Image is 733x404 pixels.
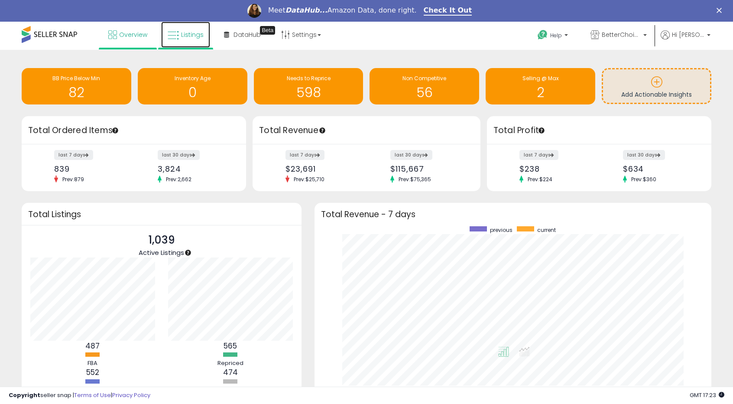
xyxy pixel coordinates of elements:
b: 565 [224,341,237,351]
label: last 30 days [390,150,432,160]
div: Not Repriced [204,386,256,394]
span: Prev: $224 [523,176,557,183]
span: Add Actionable Insights [621,90,692,99]
b: 487 [85,341,100,351]
a: Help [531,23,577,50]
div: Tooltip anchor [538,127,545,134]
h3: Total Ordered Items [28,124,240,137]
span: BetterChoiceBestExperience [602,30,641,39]
a: Listings [161,22,210,48]
div: $634 [623,164,696,173]
div: Tooltip anchor [260,26,275,35]
label: last 7 days [54,150,93,160]
p: 1,039 [139,232,184,248]
span: 2025-09-10 17:23 GMT [690,391,724,399]
div: Repriced [204,359,256,368]
a: BB Price Below Min 82 [22,68,131,104]
h3: Total Listings [28,211,295,218]
span: Inventory Age [175,75,211,82]
span: Prev: $25,710 [289,176,329,183]
strong: Copyright [9,391,40,399]
a: Inventory Age 0 [138,68,247,104]
div: Tooltip anchor [318,127,326,134]
a: Settings [275,22,328,48]
a: Overview [102,22,154,48]
div: $23,691 [285,164,360,173]
span: DataHub [234,30,261,39]
span: Prev: 879 [58,176,88,183]
a: Non Competitive 56 [370,68,479,104]
a: Hi [PERSON_NAME] [661,30,710,50]
div: $238 [519,164,593,173]
h1: 56 [374,85,475,100]
a: Privacy Policy [112,391,150,399]
span: previous [490,226,512,234]
h3: Total Profit [493,124,705,137]
div: $115,667 [390,164,465,173]
span: Non Competitive [402,75,446,82]
div: Tooltip anchor [184,249,192,257]
div: Tooltip anchor [111,127,119,134]
img: Profile image for Georgie [247,4,261,18]
a: BetterChoiceBestExperience [584,22,653,50]
span: Prev: $75,365 [394,176,435,183]
div: seller snap | | [9,391,150,400]
span: Listings [181,30,204,39]
a: Terms of Use [74,391,111,399]
a: Needs to Reprice 598 [254,68,363,104]
a: Check It Out [424,6,472,16]
a: DataHub [217,22,267,48]
div: 839 [54,164,127,173]
span: current [537,226,556,234]
label: last 7 days [519,150,558,160]
span: Help [550,32,562,39]
span: Prev: $360 [627,176,661,183]
b: 474 [223,367,238,378]
div: FBM [67,386,119,394]
span: Overview [119,30,147,39]
h3: Total Revenue - 7 days [321,211,705,218]
div: Meet Amazon Data, done right. [268,6,417,15]
span: Active Listings [139,248,184,257]
span: Selling @ Max [522,75,559,82]
h1: 598 [258,85,359,100]
label: last 7 days [285,150,324,160]
i: DataHub... [285,6,328,14]
span: Needs to Reprice [287,75,331,82]
h1: 0 [142,85,243,100]
span: BB Price Below Min [52,75,100,82]
i: Get Help [537,29,548,40]
h3: Total Revenue [259,124,474,137]
span: Hi [PERSON_NAME] [672,30,704,39]
a: Selling @ Max 2 [486,68,595,104]
label: last 30 days [623,150,665,160]
div: FBA [67,359,119,368]
div: Close [717,8,725,13]
a: Add Actionable Insights [603,69,710,103]
label: last 30 days [158,150,200,160]
h1: 82 [26,85,127,100]
span: Prev: 2,662 [162,176,196,183]
div: 3,824 [158,164,231,173]
b: 552 [86,367,99,378]
h1: 2 [490,85,591,100]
